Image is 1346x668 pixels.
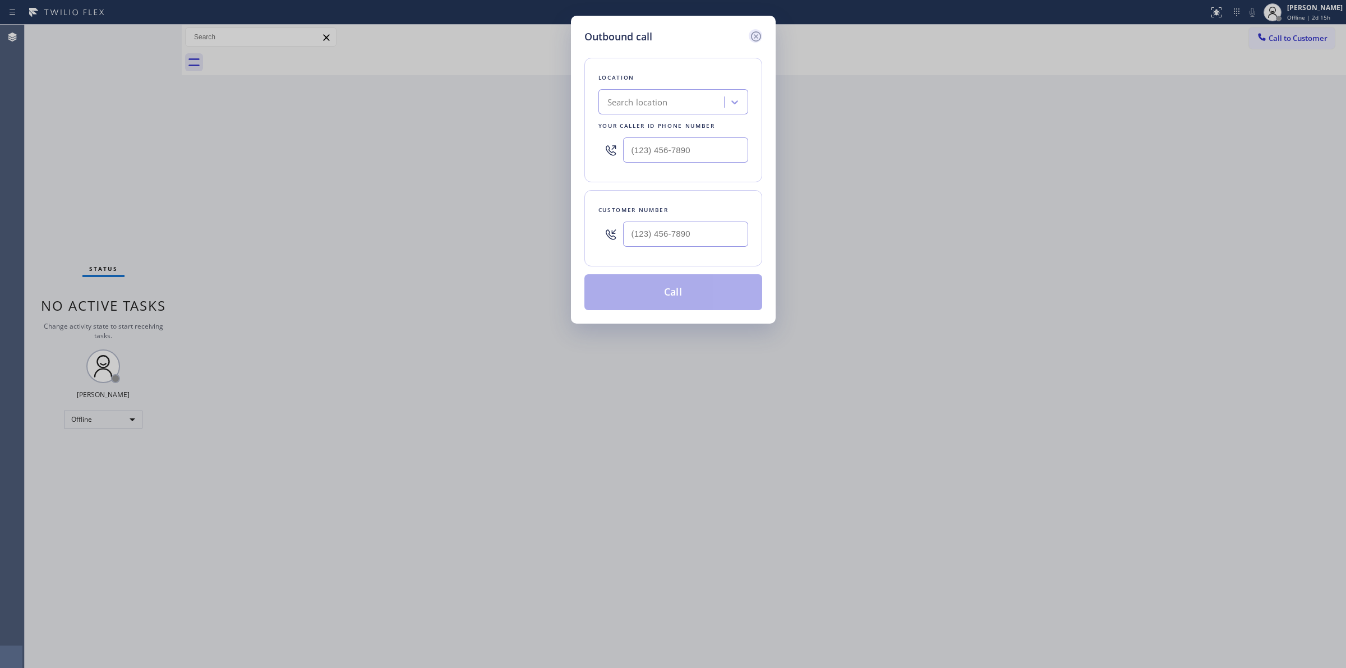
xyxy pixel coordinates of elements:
[607,96,668,109] div: Search location
[598,120,748,132] div: Your caller id phone number
[598,72,748,84] div: Location
[598,204,748,216] div: Customer number
[584,274,762,310] button: Call
[584,29,652,44] h5: Outbound call
[623,222,748,247] input: (123) 456-7890
[623,137,748,163] input: (123) 456-7890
